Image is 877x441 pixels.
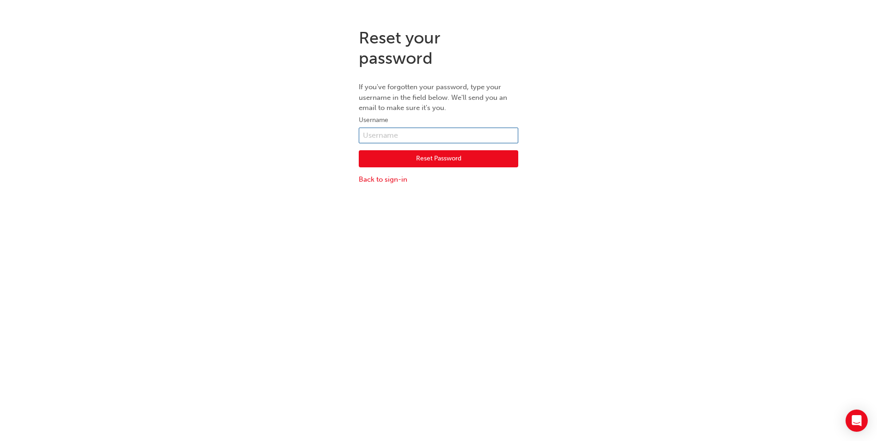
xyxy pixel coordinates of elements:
[359,28,518,68] h1: Reset your password
[359,174,518,185] a: Back to sign-in
[359,82,518,113] p: If you've forgotten your password, type your username in the field below. We'll send you an email...
[359,128,518,143] input: Username
[359,150,518,168] button: Reset Password
[846,410,868,432] div: Open Intercom Messenger
[359,115,518,126] label: Username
